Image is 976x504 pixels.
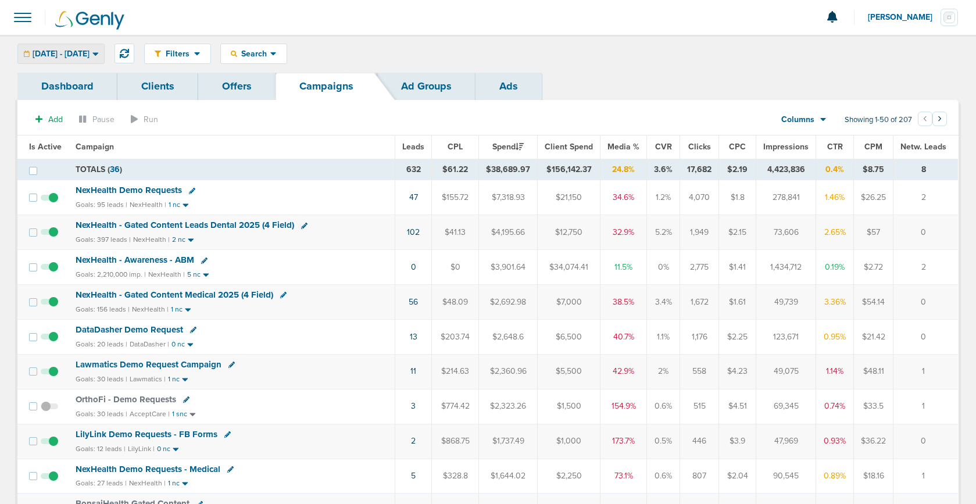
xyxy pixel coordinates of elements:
[893,354,959,389] td: 1
[411,436,416,446] a: 2
[729,142,746,152] span: CPC
[600,354,647,389] td: 42.9%
[655,142,672,152] span: CVR
[756,159,816,180] td: 4,423,836
[607,142,639,152] span: Media %
[756,215,816,250] td: 73,606
[854,159,893,180] td: $8.75
[76,220,294,230] span: NexHealth - Gated Content Leads Dental 2025 (4 Field)
[538,459,600,494] td: $2,250
[76,375,127,384] small: Goals: 30 leads |
[33,50,90,58] span: [DATE] - [DATE]
[719,354,756,389] td: $4.23
[76,445,126,453] small: Goals: 12 leads |
[76,464,220,474] span: NexHealth Demo Requests - Medical
[647,250,680,285] td: 0%
[854,180,893,215] td: $26.25
[538,424,600,459] td: $1,000
[432,319,479,354] td: $203.74
[854,250,893,285] td: $2.72
[893,215,959,250] td: 0
[76,324,183,335] span: DataDasher Demo Request
[538,389,600,424] td: $1,500
[76,429,217,439] span: LilyLink Demo Requests - FB Forms
[719,319,756,354] td: $2.25
[893,319,959,354] td: 0
[168,479,180,488] small: 1 nc
[76,359,221,370] span: Lawmatics Demo Request Campaign
[647,215,680,250] td: 5.2%
[409,297,418,307] a: 56
[538,250,600,285] td: $34,074.41
[816,285,854,320] td: 3.36%
[647,424,680,459] td: 0.5%
[756,319,816,354] td: 123,671
[161,49,194,59] span: Filters
[432,424,479,459] td: $868.75
[600,250,647,285] td: 11.5%
[647,319,680,354] td: 1.1%
[756,180,816,215] td: 278,841
[680,285,719,320] td: 1,672
[198,73,276,100] a: Offers
[756,424,816,459] td: 47,969
[854,215,893,250] td: $57
[479,424,538,459] td: $1,737.49
[402,142,424,152] span: Leads
[76,142,114,152] span: Campaign
[854,354,893,389] td: $48.11
[680,389,719,424] td: 515
[600,215,647,250] td: 32.9%
[816,215,854,250] td: 2.65%
[55,11,124,30] img: Genly
[893,424,959,459] td: 0
[168,375,180,384] small: 1 nc
[395,159,432,180] td: 632
[432,459,479,494] td: $328.8
[680,215,719,250] td: 1,949
[187,270,201,279] small: 5 nc
[171,340,185,349] small: 0 nc
[816,354,854,389] td: 1.14%
[29,142,62,152] span: Is Active
[680,354,719,389] td: 558
[133,235,170,244] small: NexHealth |
[538,354,600,389] td: $5,500
[130,410,170,418] small: AcceptCare |
[600,180,647,215] td: 34.6%
[492,142,524,152] span: Spend
[647,389,680,424] td: 0.6%
[479,250,538,285] td: $3,901.64
[893,285,959,320] td: 0
[781,114,814,126] span: Columns
[432,285,479,320] td: $48.09
[864,142,882,152] span: CPM
[479,215,538,250] td: $4,195.66
[854,424,893,459] td: $36.22
[719,180,756,215] td: $1.8
[827,142,843,152] span: CTR
[816,389,854,424] td: 0.74%
[76,340,127,349] small: Goals: 20 leads |
[918,113,947,127] ul: Pagination
[479,180,538,215] td: $7,318.93
[76,235,131,244] small: Goals: 397 leads |
[538,319,600,354] td: $6,500
[76,479,127,488] small: Goals: 27 leads |
[479,459,538,494] td: $1,644.02
[411,471,416,481] a: 5
[600,159,647,180] td: 24.8%
[432,389,479,424] td: $774.42
[680,459,719,494] td: 807
[409,192,418,202] a: 47
[647,354,680,389] td: 2%
[410,366,416,376] a: 11
[647,285,680,320] td: 3.4%
[719,250,756,285] td: $1.41
[854,459,893,494] td: $18.16
[276,73,377,100] a: Campaigns
[148,270,185,278] small: NexHealth |
[647,180,680,215] td: 1.2%
[756,250,816,285] td: 1,434,712
[130,201,166,209] small: NexHealth |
